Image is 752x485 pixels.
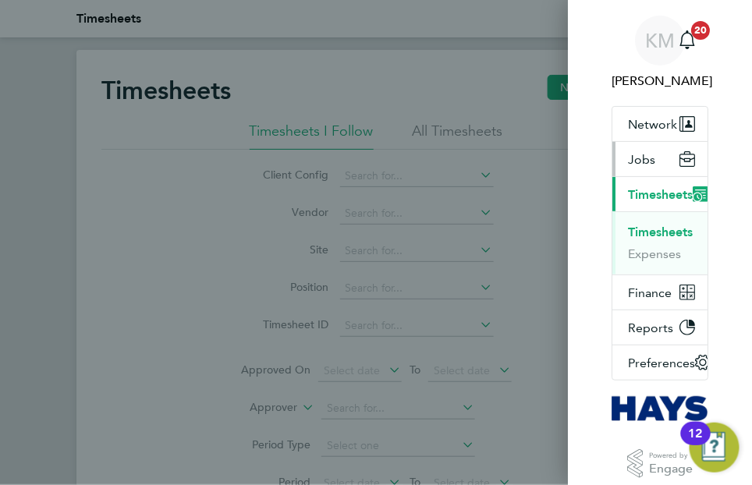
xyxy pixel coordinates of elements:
span: Network [628,117,677,132]
span: Engage [649,462,693,476]
button: Open Resource Center, 12 new notifications [690,423,740,473]
span: Powered by [649,449,693,462]
div: 12 [689,434,703,454]
button: Timesheets [628,225,693,240]
span: Jobs [628,152,655,167]
button: Expenses [628,246,681,262]
button: Jobs [612,142,708,176]
button: Timesheets [612,177,721,211]
button: Reports [612,310,708,345]
span: Timesheets [628,187,693,202]
span: Preferences [628,356,695,370]
div: Timesheets [612,211,708,274]
button: Preferences [612,345,723,380]
img: hays-logo-retina.png [612,396,709,421]
span: Reports [628,320,673,335]
button: KM[PERSON_NAME] [612,16,708,90]
button: 20 [672,16,703,65]
span: 20 [691,21,710,40]
span: Finance [628,285,672,300]
span: KM [645,30,675,51]
button: Network [612,107,708,141]
a: Powered byEngage [627,449,693,479]
span: Katie McPherson [612,72,708,90]
button: Finance [612,275,708,310]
